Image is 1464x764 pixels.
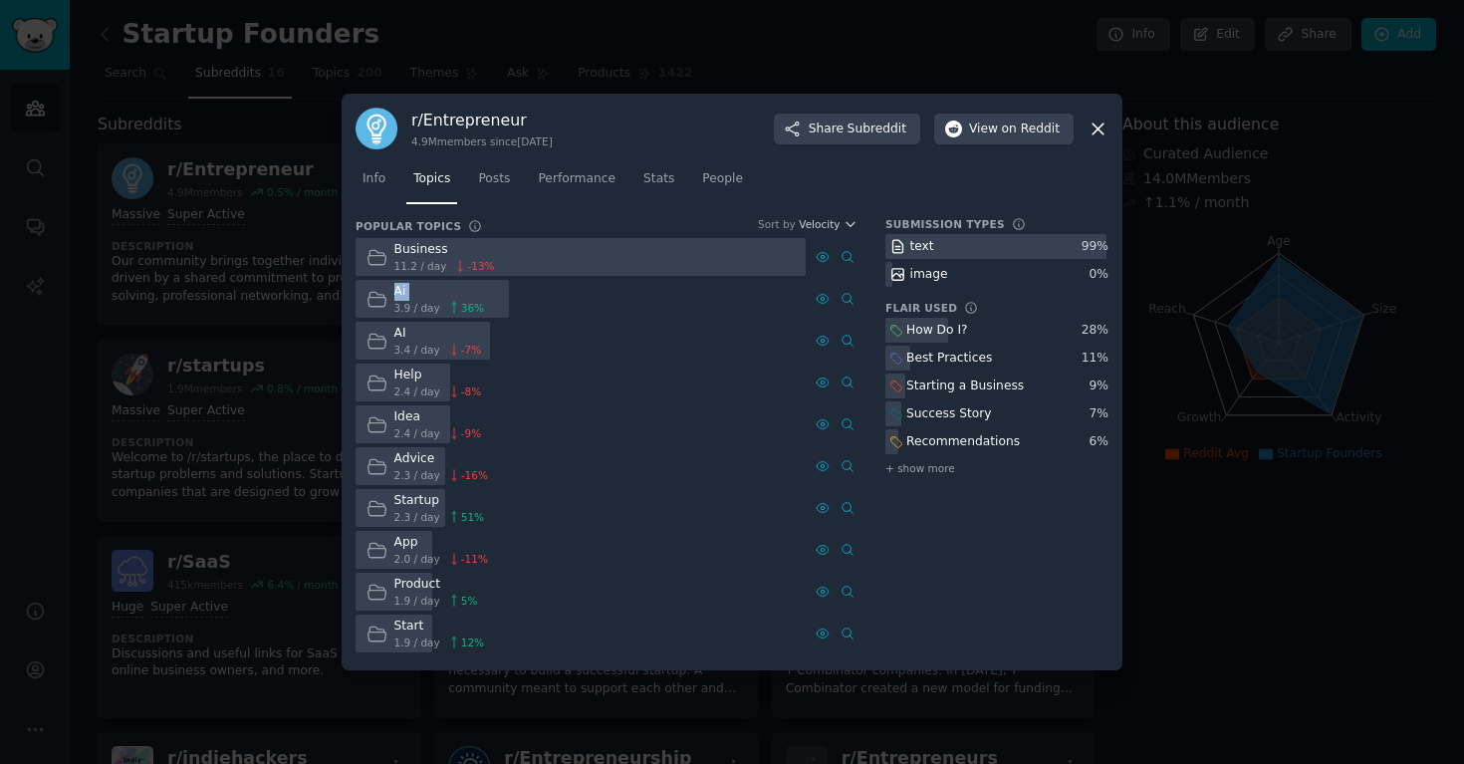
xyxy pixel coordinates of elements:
div: 0 % [1090,266,1108,284]
span: -13 % [467,259,494,273]
span: 12 % [461,636,484,649]
span: 2.3 / day [394,468,440,482]
button: Viewon Reddit [934,114,1074,145]
span: People [702,170,743,188]
span: on Reddit [1002,121,1060,138]
div: App [394,534,488,552]
span: Subreddit [848,121,906,138]
div: 28 % [1082,322,1108,340]
span: + show more [885,461,955,475]
div: AI [394,325,482,343]
span: Velocity [799,217,840,231]
div: Advice [394,450,488,468]
span: 2.4 / day [394,426,440,440]
span: Topics [413,170,450,188]
span: 1.9 / day [394,594,440,608]
h3: Popular Topics [356,219,461,233]
span: 36 % [461,301,484,315]
span: -11 % [461,552,488,566]
span: 11.2 / day [394,259,447,273]
div: Starting a Business [906,378,1024,395]
div: 4.9M members since [DATE] [411,134,553,148]
h3: Submission Types [885,217,1005,231]
span: 51 % [461,510,484,524]
span: 5 % [461,594,478,608]
div: image [910,266,948,284]
span: -7 % [461,343,481,357]
span: Info [363,170,385,188]
div: Best Practices [906,350,992,368]
span: 3.4 / day [394,343,440,357]
span: -16 % [461,468,488,482]
a: Topics [406,163,457,204]
div: Help [394,367,482,384]
div: How Do I? [906,322,968,340]
a: Info [356,163,392,204]
div: Success Story [906,405,992,423]
div: Sort by [758,217,796,231]
span: 3.9 / day [394,301,440,315]
span: Performance [538,170,615,188]
div: Start [394,618,485,636]
a: Posts [471,163,517,204]
span: -8 % [461,384,481,398]
div: 99 % [1082,238,1108,256]
span: Stats [643,170,674,188]
div: 9 % [1090,378,1108,395]
div: 6 % [1090,433,1108,451]
span: Share [809,121,906,138]
div: 7 % [1090,405,1108,423]
div: Business [394,241,495,259]
div: Startup [394,492,485,510]
a: Stats [636,163,681,204]
a: People [695,163,750,204]
span: View [969,121,1060,138]
div: text [910,238,934,256]
div: Idea [394,408,482,426]
span: Posts [478,170,510,188]
div: Recommendations [906,433,1020,451]
div: Product [394,576,478,594]
a: Performance [531,163,622,204]
h3: r/ Entrepreneur [411,110,553,130]
span: -9 % [461,426,481,440]
span: 2.3 / day [394,510,440,524]
div: Ai [394,283,485,301]
h3: Flair Used [885,301,957,315]
span: 2.4 / day [394,384,440,398]
div: 11 % [1082,350,1108,368]
img: Entrepreneur [356,108,397,149]
button: ShareSubreddit [774,114,920,145]
span: 1.9 / day [394,636,440,649]
button: Velocity [799,217,857,231]
span: 2.0 / day [394,552,440,566]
